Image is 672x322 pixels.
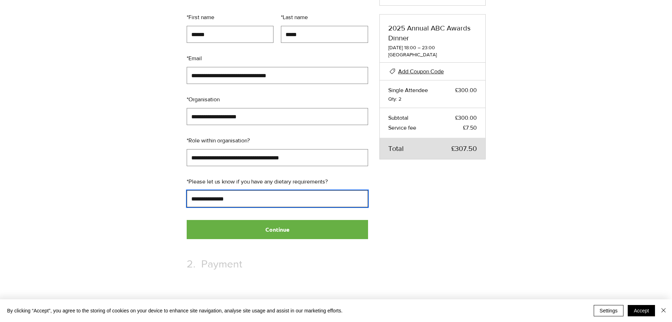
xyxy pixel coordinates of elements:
[187,95,368,104] label: Organisation
[281,13,368,22] label: Last name
[187,258,196,270] span: 2.
[455,86,477,95] span: £300.00
[187,13,274,22] label: First name
[7,307,343,314] span: By clicking “Accept”, you agree to the storing of cookies on your device to enhance site navigati...
[455,114,477,122] span: £300.00
[388,114,408,122] span: Subtotal
[388,23,477,43] h2: 2025 Annual ABC Awards Dinner
[388,51,477,58] span: [GEOGRAPHIC_DATA]
[187,136,368,145] label: Role within organisation?
[388,86,428,95] span: Single Attendee
[398,68,444,74] span: Add Coupon Code
[594,305,624,316] button: Settings
[187,54,368,63] label: Email
[187,258,242,270] h1: Payment
[187,177,368,186] label: Please let us know if you have any dietary requirements?
[388,44,477,51] span: [DATE] 18:00 – 23:00
[388,68,444,74] button: Add Coupon Code
[388,143,404,153] span: Total
[451,143,477,153] span: £307.50
[659,305,668,316] button: Close
[187,220,368,239] button: Continue
[380,80,485,108] div: Ticket type: Single Attendee, Price: £150.00, Qty: 2
[463,124,477,132] span: £7.50
[388,124,416,132] span: Service fee
[659,306,668,315] img: Close
[388,96,477,102] span: Qty: 2
[628,305,655,316] button: Accept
